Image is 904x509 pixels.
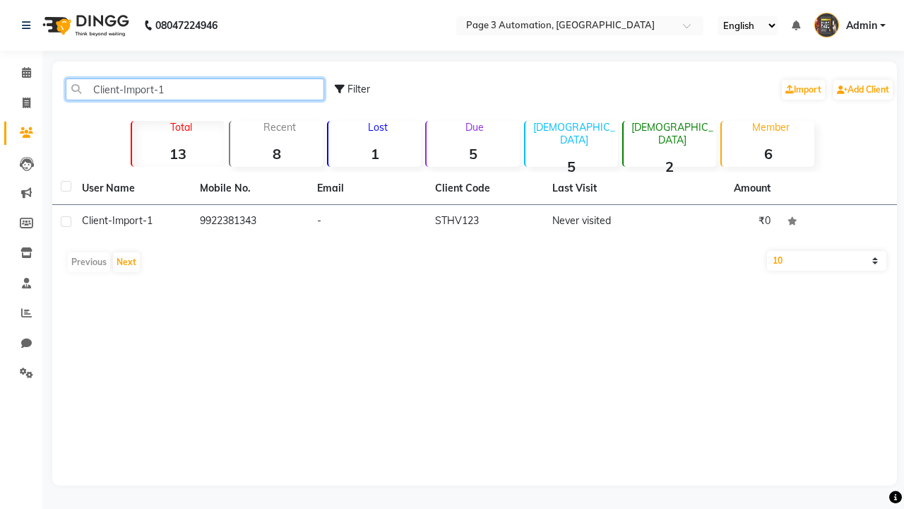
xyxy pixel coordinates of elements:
button: Next [113,252,140,272]
img: logo [36,6,133,45]
p: [DEMOGRAPHIC_DATA] [629,121,716,146]
strong: 5 [525,158,618,175]
b: 08047224946 [155,6,218,45]
p: Due [429,121,519,134]
th: Amount [725,172,779,204]
input: Search by Name/Mobile/Email/Code [66,78,324,100]
p: Member [727,121,814,134]
td: ₹0 [662,205,780,240]
strong: 5 [427,145,519,163]
span: Client-Import-1 [82,214,153,227]
th: Last Visit [544,172,662,205]
span: Filter [347,83,370,95]
p: Lost [334,121,421,134]
strong: 2 [624,158,716,175]
strong: 6 [722,145,814,163]
td: STHV123 [427,205,545,240]
p: [DEMOGRAPHIC_DATA] [531,121,618,146]
th: User Name [73,172,191,205]
strong: 13 [132,145,225,163]
td: - [309,205,427,240]
th: Mobile No. [191,172,309,205]
strong: 1 [328,145,421,163]
td: Never visited [544,205,662,240]
strong: 8 [230,145,323,163]
th: Email [309,172,427,205]
p: Recent [236,121,323,134]
span: Admin [846,18,877,33]
p: Total [138,121,225,134]
a: Add Client [833,80,893,100]
th: Client Code [427,172,545,205]
a: Import [782,80,825,100]
td: 9922381343 [191,205,309,240]
img: Admin [814,13,839,37]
